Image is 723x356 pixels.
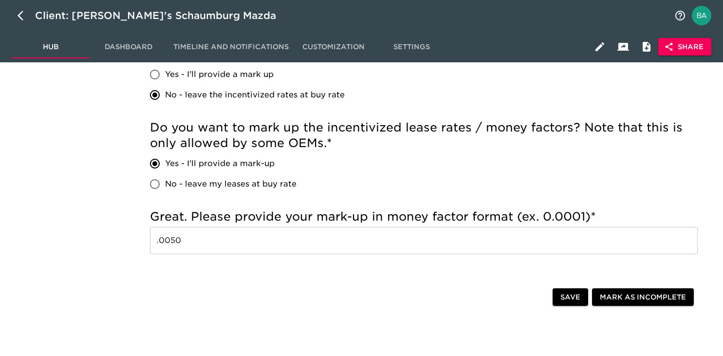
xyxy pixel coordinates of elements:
h5: Do you want to mark up the incentivized lease rates / money factors? Note that this is only allow... [150,120,698,151]
span: Settings [378,41,445,53]
span: No - leave the incentivized rates at buy rate [165,89,345,101]
button: notifications [668,4,692,27]
span: Yes - I'll provide a mark up [165,69,274,80]
span: Share [666,41,704,53]
h5: Great. Please provide your mark-up in money factor format (ex. 0.0001) [150,209,698,225]
button: Internal Notes and Comments [635,35,658,58]
span: Yes - I'll provide a mark-up [165,158,275,169]
button: Mark as Incomplete [592,288,694,306]
span: Hub [18,41,84,53]
img: Profile [692,6,711,25]
span: Timeline and Notifications [173,41,289,53]
span: No - leave my leases at buy rate [165,178,297,190]
span: Customization [300,41,367,53]
button: Share [658,38,711,56]
div: Client: [PERSON_NAME]'s Schaumburg Mazda [35,8,290,23]
span: Save [560,291,580,303]
span: Dashboard [95,41,162,53]
button: Edit Hub [588,35,612,58]
span: Mark as Incomplete [600,291,686,303]
button: Save [553,288,588,306]
button: Client View [612,35,635,58]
